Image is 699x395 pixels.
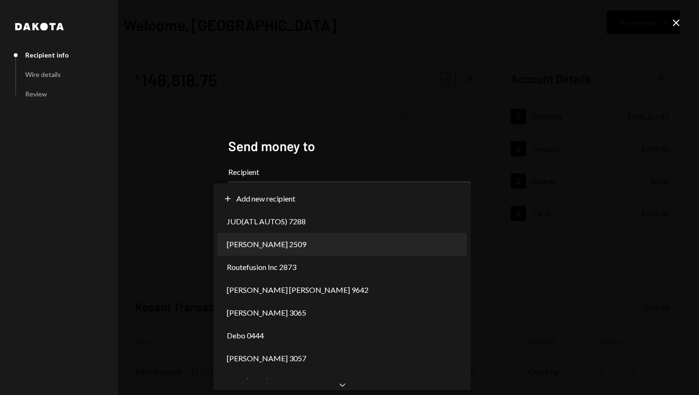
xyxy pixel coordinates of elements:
label: Recipient [228,166,471,178]
span: [PERSON_NAME] 3065 [227,307,306,318]
div: Recipient info [25,51,69,59]
span: [PERSON_NAME] 3057 [227,353,306,364]
button: Recipient [228,182,471,208]
span: [PERSON_NAME] 2509 [227,239,306,250]
span: Add new recipient [236,193,295,204]
h2: Send money to [228,137,471,155]
span: JUD(ATL AUTOS) 7288 [227,216,306,227]
span: Debo 0444 [227,330,264,341]
span: Great(Dapo) 2682 [227,376,287,387]
div: Review [25,90,47,98]
span: Routefusion Inc 2873 [227,261,296,273]
span: [PERSON_NAME] [PERSON_NAME] 9642 [227,284,369,296]
div: Wire details [25,70,61,78]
